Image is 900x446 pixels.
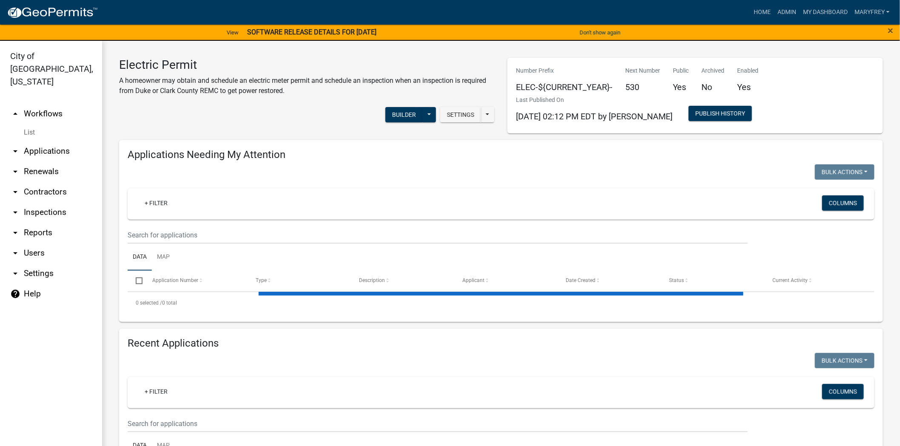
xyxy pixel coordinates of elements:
p: Enabled [738,66,759,75]
button: Columns [822,384,864,399]
a: + Filter [138,384,174,399]
datatable-header-cell: Current Activity [764,271,868,291]
span: Current Activity [772,277,808,283]
a: MaryFrey [851,4,893,20]
p: Number Prefix [516,66,612,75]
h5: Yes [738,82,759,92]
span: [DATE] 02:12 PM EDT by [PERSON_NAME] [516,111,672,121]
button: Don't show again [576,25,624,40]
i: arrow_drop_up [10,109,20,119]
span: 0 selected / [136,300,162,306]
h5: Yes [673,82,689,92]
span: × [888,25,894,37]
button: Publish History [689,106,752,121]
a: My Dashboard [800,4,851,20]
a: Admin [774,4,800,20]
span: Type [256,277,267,283]
h4: Recent Applications [128,337,874,350]
i: arrow_drop_down [10,207,20,217]
p: Next Number [625,66,660,75]
wm-modal-confirm: Workflow Publish History [689,110,752,117]
button: Settings [440,107,481,122]
h5: 530 [625,82,660,92]
datatable-header-cell: Applicant [454,271,558,291]
span: Applicant [462,277,484,283]
datatable-header-cell: Status [661,271,764,291]
button: Bulk Actions [815,353,874,368]
div: 0 total [128,292,874,313]
datatable-header-cell: Application Number [144,271,247,291]
span: Date Created [566,277,595,283]
a: Map [152,244,175,271]
datatable-header-cell: Description [351,271,454,291]
a: View [223,25,242,40]
p: Last Published On [516,96,672,104]
a: Home [750,4,774,20]
span: Description [359,277,385,283]
i: arrow_drop_down [10,248,20,258]
input: Search for applications [128,415,748,432]
i: arrow_drop_down [10,268,20,279]
p: Archived [702,66,725,75]
span: Status [669,277,684,283]
i: help [10,289,20,299]
i: arrow_drop_down [10,228,20,238]
h3: Electric Permit [119,58,495,72]
p: A homeowner may obtain and schedule an electric meter permit and schedule an inspection when an i... [119,76,495,96]
i: arrow_drop_down [10,187,20,197]
datatable-header-cell: Type [247,271,350,291]
h4: Applications Needing My Attention [128,149,874,161]
span: Application Number [152,277,199,283]
strong: SOFTWARE RELEASE DETAILS FOR [DATE] [247,28,376,36]
i: arrow_drop_down [10,146,20,156]
button: Builder [385,107,423,122]
button: Bulk Actions [815,164,874,180]
i: arrow_drop_down [10,167,20,177]
button: Columns [822,195,864,211]
a: + Filter [138,195,174,211]
a: Data [128,244,152,271]
datatable-header-cell: Date Created [558,271,661,291]
p: Public [673,66,689,75]
h5: ELEC-${CURRENT_YEAR}- [516,82,612,92]
h5: No [702,82,725,92]
datatable-header-cell: Select [128,271,144,291]
button: Close [888,25,894,36]
input: Search for applications [128,226,748,244]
